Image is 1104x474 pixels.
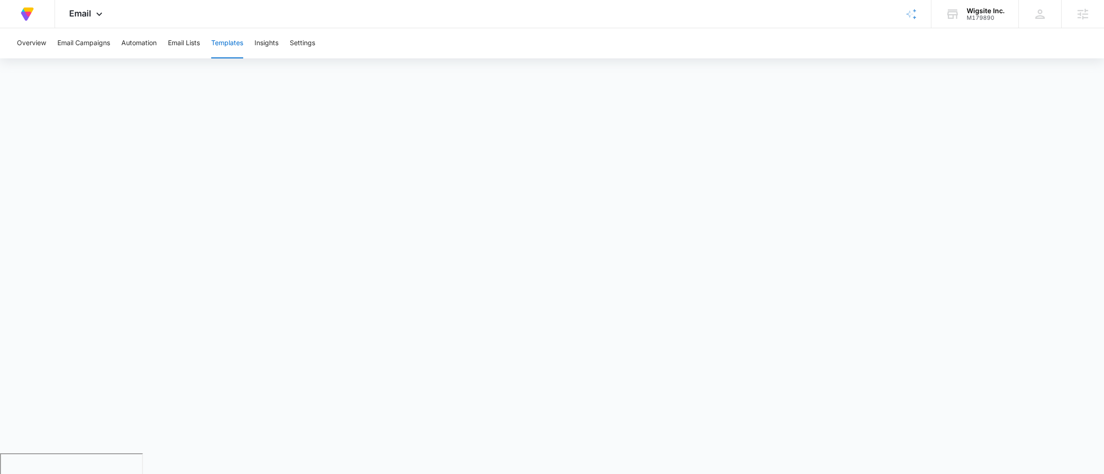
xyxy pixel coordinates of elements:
[967,15,1005,21] div: account id
[254,28,278,58] button: Insights
[17,28,46,58] button: Overview
[290,28,315,58] button: Settings
[967,7,1005,15] div: account name
[168,28,200,58] button: Email Lists
[69,8,91,18] span: Email
[57,28,110,58] button: Email Campaigns
[211,28,243,58] button: Templates
[121,28,157,58] button: Automation
[19,6,36,23] img: Volusion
